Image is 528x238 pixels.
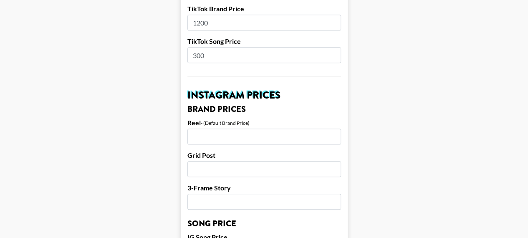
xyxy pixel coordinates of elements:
[187,105,341,114] h3: Brand Prices
[201,120,250,126] div: - (Default Brand Price)
[187,119,201,127] label: Reel
[187,5,341,13] label: TikTok Brand Price
[187,151,341,160] label: Grid Post
[187,184,341,192] label: 3-Frame Story
[187,220,341,228] h3: Song Price
[187,37,341,46] label: TikTok Song Price
[187,90,341,100] h2: Instagram Prices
